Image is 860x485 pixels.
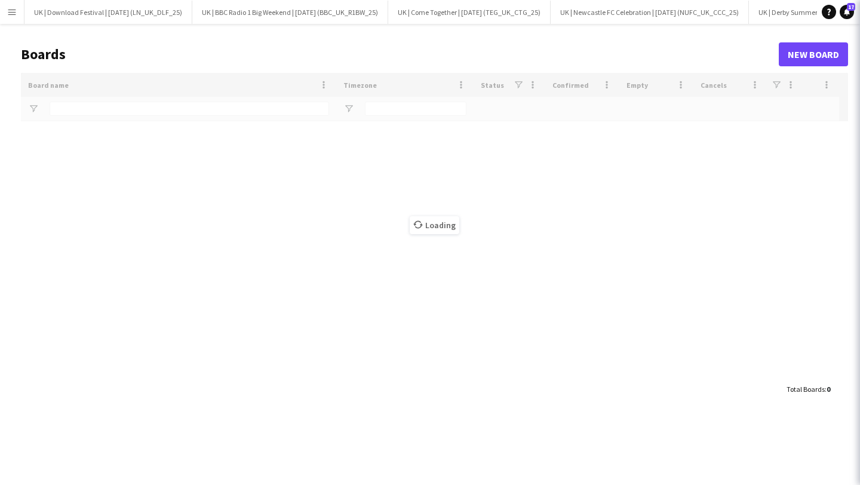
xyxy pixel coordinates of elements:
span: 0 [827,385,830,394]
span: 17 [847,3,855,11]
button: UK | BBC Radio 1 Big Weekend | [DATE] (BBC_UK_R1BW_25) [192,1,388,24]
a: 17 [840,5,854,19]
button: UK | Download Festival | [DATE] (LN_UK_DLF_25) [24,1,192,24]
button: UK | Come Together | [DATE] (TEG_UK_CTG_25) [388,1,551,24]
span: Total Boards [787,385,825,394]
a: New Board [779,42,848,66]
div: : [787,377,830,401]
h1: Boards [21,45,779,63]
span: Loading [410,216,459,234]
button: UK | Newcastle FC Celebration | [DATE] (NUFC_UK_CCC_25) [551,1,749,24]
